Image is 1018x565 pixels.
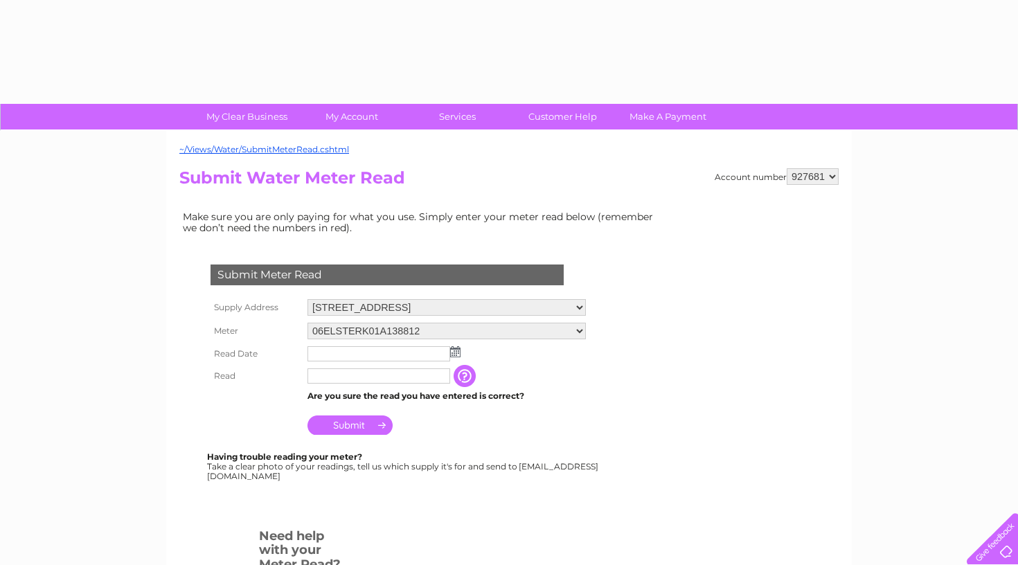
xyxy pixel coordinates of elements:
[211,264,564,285] div: Submit Meter Read
[207,451,362,462] b: Having trouble reading your meter?
[207,319,304,343] th: Meter
[190,104,304,129] a: My Clear Business
[295,104,409,129] a: My Account
[506,104,620,129] a: Customer Help
[450,346,461,357] img: ...
[611,104,725,129] a: Make A Payment
[207,452,600,481] div: Take a clear photo of your readings, tell us which supply it's for and send to [EMAIL_ADDRESS][DO...
[307,415,393,435] input: Submit
[715,168,839,185] div: Account number
[207,343,304,365] th: Read Date
[179,168,839,195] h2: Submit Water Meter Read
[179,144,349,154] a: ~/Views/Water/SubmitMeterRead.cshtml
[207,296,304,319] th: Supply Address
[454,365,479,387] input: Information
[304,387,589,405] td: Are you sure the read you have entered is correct?
[179,208,664,237] td: Make sure you are only paying for what you use. Simply enter your meter read below (remember we d...
[400,104,515,129] a: Services
[207,365,304,387] th: Read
